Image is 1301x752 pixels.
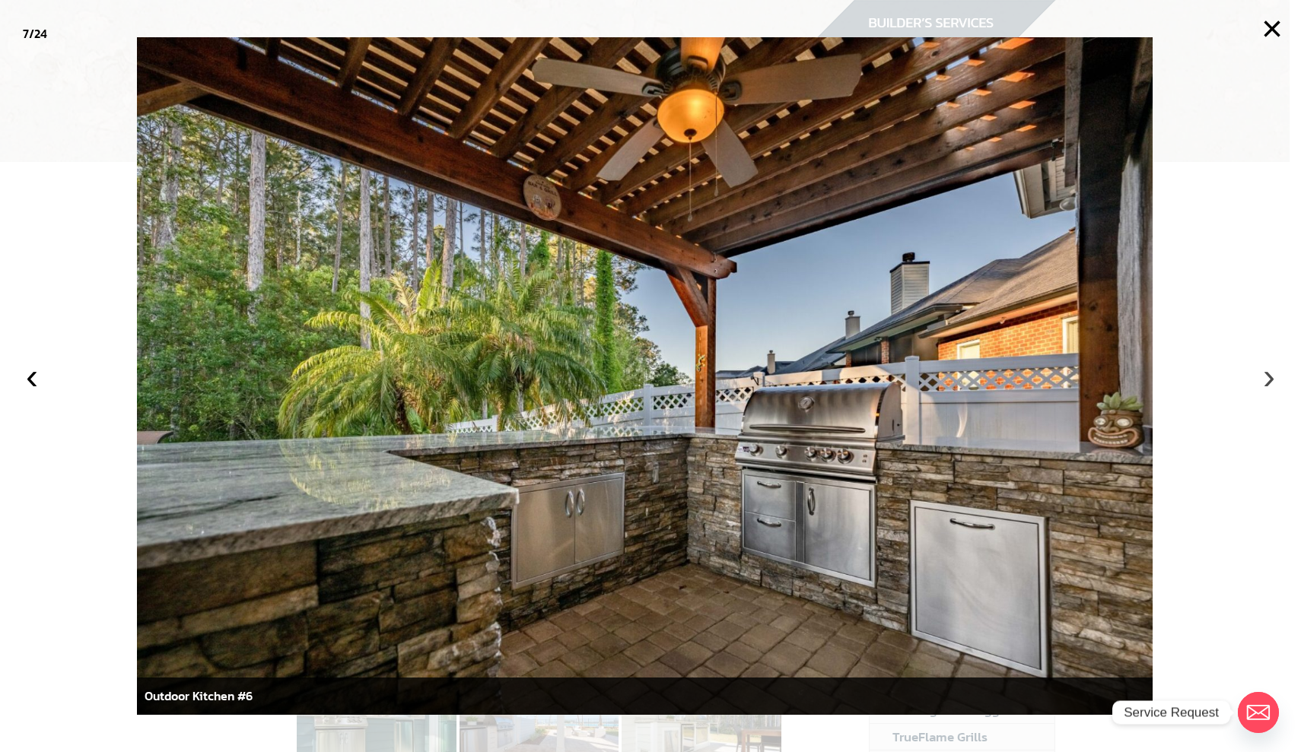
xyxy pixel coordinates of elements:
div: / [23,23,47,45]
button: × [1255,12,1289,46]
button: › [1252,360,1286,393]
span: 7 [23,24,29,43]
span: 24 [34,24,47,43]
div: Outdoor Kitchen #6 [137,677,1153,715]
button: ‹ [15,360,49,393]
a: Email [1238,692,1279,733]
img: CSS-Pergola-and-Outdoor-Kitchen-3-16-2023-6-2-scaled.jpg [137,37,1153,714]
